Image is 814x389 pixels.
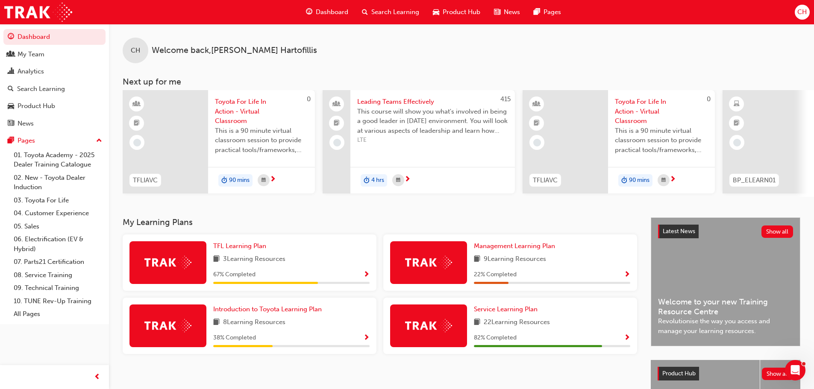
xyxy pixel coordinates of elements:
span: TFL Learning Plan [213,242,266,250]
span: booktick-icon [734,118,740,129]
button: Show all [762,368,794,380]
span: prev-icon [94,372,100,383]
img: Trak [144,256,191,269]
a: 07. Parts21 Certification [10,255,106,269]
span: book-icon [213,254,220,265]
span: Management Learning Plan [474,242,555,250]
img: Trak [405,256,452,269]
span: Service Learning Plan [474,305,538,313]
span: people-icon [8,51,14,58]
span: CH [131,46,140,56]
a: 04. Customer Experience [10,207,106,220]
span: BP_ELEARN01 [733,175,776,185]
span: car-icon [8,102,14,110]
span: TFLIAVC [533,175,558,185]
button: DashboardMy TeamAnalyticsSearch LearningProduct HubNews [3,27,106,133]
a: 09. Technical Training [10,281,106,295]
span: book-icon [474,317,480,328]
a: Latest NewsShow all [658,225,793,238]
span: search-icon [8,85,14,93]
button: Show Progress [363,333,370,343]
span: This course will show you what's involved in being a good leader in [DATE] environment. You will ... [357,107,508,136]
span: Product Hub [662,370,696,377]
span: 4 hrs [371,175,384,185]
a: Product Hub [3,98,106,114]
span: 22 % Completed [474,270,517,280]
span: Toyota For Life In Action - Virtual Classroom [215,97,308,126]
span: Show Progress [624,271,630,279]
span: duration-icon [621,175,627,186]
span: learningResourceType_ELEARNING-icon [734,99,740,110]
button: Show all [761,225,793,238]
span: next-icon [270,176,276,184]
div: My Team [18,50,44,59]
span: 38 % Completed [213,333,256,343]
a: All Pages [10,307,106,321]
a: TFL Learning Plan [213,241,270,251]
span: search-icon [362,7,368,18]
a: 02. New - Toyota Dealer Induction [10,171,106,194]
span: 0 [307,95,311,103]
span: calendar-icon [661,175,666,186]
span: Revolutionise the way you access and manage your learning resources. [658,316,793,336]
span: pages-icon [534,7,540,18]
span: learningRecordVerb_NONE-icon [533,139,541,146]
a: 06. Electrification (EV & Hybrid) [10,233,106,255]
span: learningRecordVerb_NONE-icon [133,139,141,146]
div: Product Hub [18,101,55,111]
a: Latest NewsShow allWelcome to your new Training Resource CentreRevolutionise the way you access a... [651,217,800,346]
a: car-iconProduct Hub [426,3,487,21]
a: Introduction to Toyota Learning Plan [213,304,325,314]
span: calendar-icon [262,175,266,186]
a: 03. Toyota For Life [10,194,106,207]
span: Latest News [663,228,695,235]
button: Show Progress [624,269,630,280]
span: 8 Learning Resources [223,317,285,328]
button: CH [795,5,810,20]
span: 90 mins [229,175,250,185]
div: Pages [18,136,35,146]
a: 08. Service Training [10,269,106,282]
span: up-icon [96,135,102,146]
h3: My Learning Plans [123,217,637,227]
span: news-icon [8,120,14,128]
a: guage-iconDashboard [299,3,355,21]
span: book-icon [474,254,480,265]
img: Trak [4,3,72,22]
span: 9 Learning Resources [484,254,546,265]
span: Toyota For Life In Action - Virtual Classroom [615,97,708,126]
span: Product Hub [443,7,480,17]
span: LTE [357,135,508,145]
span: News [504,7,520,17]
span: Introduction to Toyota Learning Plan [213,305,322,313]
span: Show Progress [363,271,370,279]
span: booktick-icon [334,118,340,129]
span: 415 [500,95,511,103]
a: My Team [3,47,106,62]
span: CH [797,7,807,17]
a: Search Learning [3,81,106,97]
span: next-icon [404,176,411,184]
span: Search Learning [371,7,419,17]
a: 0TFLIAVCToyota For Life In Action - Virtual ClassroomThis is a 90 minute virtual classroom sessio... [123,90,315,193]
span: booktick-icon [534,118,540,129]
span: learningResourceType_INSTRUCTOR_LED-icon [534,99,540,110]
a: pages-iconPages [527,3,568,21]
span: 0 [707,95,711,103]
span: next-icon [670,176,676,184]
a: 415Leading Teams EffectivelyThis course will show you what's involved in being a good leader in [... [323,90,515,193]
button: Pages [3,133,106,149]
span: news-icon [494,7,500,18]
a: 10. TUNE Rev-Up Training [10,295,106,308]
div: Search Learning [17,84,65,94]
a: 05. Sales [10,220,106,233]
a: 01. Toyota Academy - 2025 Dealer Training Catalogue [10,149,106,171]
a: search-iconSearch Learning [355,3,426,21]
div: News [18,119,34,129]
span: Leading Teams Effectively [357,97,508,107]
a: news-iconNews [487,3,527,21]
span: book-icon [213,317,220,328]
span: car-icon [433,7,439,18]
